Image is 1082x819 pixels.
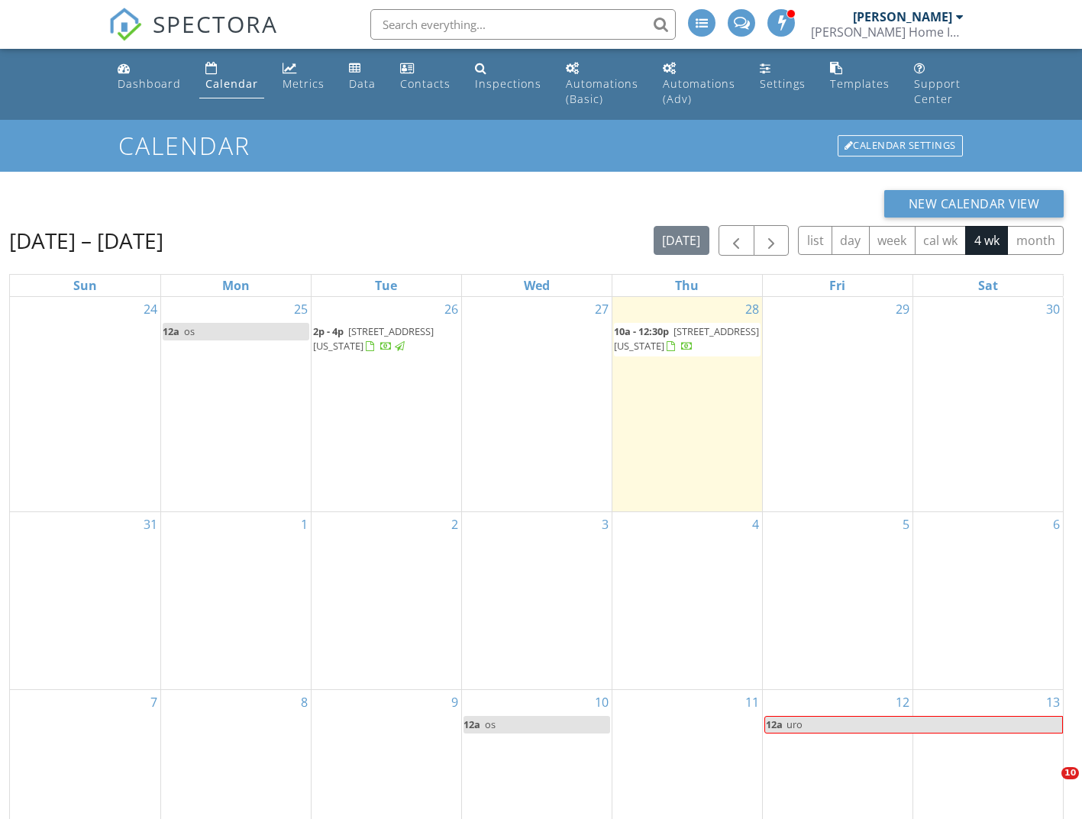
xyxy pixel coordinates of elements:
a: Go to September 10, 2025 [592,690,612,714]
a: Contacts [394,55,457,98]
a: Go to August 24, 2025 [140,297,160,321]
div: [PERSON_NAME] [853,9,952,24]
a: Inspections [469,55,547,98]
a: Go to September 5, 2025 [900,512,912,537]
a: Go to August 28, 2025 [742,297,762,321]
a: 2p - 4p [STREET_ADDRESS][US_STATE] [313,323,460,356]
a: Go to September 1, 2025 [298,512,311,537]
button: New Calendar View [884,190,1064,218]
span: [STREET_ADDRESS][US_STATE] [313,324,434,353]
button: list [798,226,832,256]
a: Automations (Basic) [560,55,644,114]
span: os [184,324,195,338]
a: Monday [219,275,253,296]
a: Go to September 7, 2025 [147,690,160,714]
a: Go to September 9, 2025 [448,690,461,714]
a: Go to August 27, 2025 [592,297,612,321]
a: Go to September 11, 2025 [742,690,762,714]
td: Go to August 25, 2025 [160,297,311,512]
a: Wednesday [521,275,553,296]
span: 12a [163,324,179,338]
span: SPECTORA [153,8,278,40]
a: Go to August 30, 2025 [1043,297,1063,321]
span: os [485,717,496,731]
h1: Calendar [118,132,964,159]
a: Templates [824,55,896,98]
span: 12a [765,717,783,733]
div: Dashboard [118,76,181,91]
button: Previous [719,225,754,256]
a: Go to September 6, 2025 [1050,512,1063,537]
td: Go to September 5, 2025 [762,512,912,690]
a: Go to September 2, 2025 [448,512,461,537]
div: Data [349,76,376,91]
div: Metrics [283,76,325,91]
td: Go to September 3, 2025 [461,512,612,690]
div: Contacts [400,76,451,91]
span: 10a - 12:30p [614,324,669,338]
button: 4 wk [965,226,1008,256]
td: Go to August 24, 2025 [10,297,160,512]
a: 10a - 12:30p [STREET_ADDRESS][US_STATE] [614,323,761,356]
a: Go to September 3, 2025 [599,512,612,537]
iframe: Intercom live chat [1030,767,1067,804]
span: 12a [463,717,480,731]
a: Go to September 13, 2025 [1043,690,1063,714]
button: [DATE] [654,226,709,256]
a: Go to September 12, 2025 [893,690,912,714]
button: Next [754,225,790,256]
button: week [869,226,916,256]
td: Go to August 27, 2025 [461,297,612,512]
a: Metrics [276,55,331,98]
a: Calendar [199,55,264,98]
a: Go to September 8, 2025 [298,690,311,714]
span: 2p - 4p [313,324,344,338]
a: Go to September 4, 2025 [749,512,762,537]
div: Inspections [475,76,541,91]
td: Go to September 2, 2025 [311,512,461,690]
a: Data [343,55,382,98]
div: Calendar [205,76,258,91]
h2: [DATE] – [DATE] [9,225,163,256]
div: Settings [760,76,806,91]
button: month [1007,226,1064,256]
button: cal wk [915,226,967,256]
a: 10a - 12:30p [STREET_ADDRESS][US_STATE] [614,324,759,353]
a: Go to August 25, 2025 [291,297,311,321]
a: Thursday [672,275,702,296]
td: Go to August 30, 2025 [912,297,1063,512]
a: Tuesday [372,275,400,296]
a: Dashboard [111,55,187,98]
input: Search everything... [370,9,676,40]
td: Go to August 29, 2025 [762,297,912,512]
a: Saturday [975,275,1001,296]
div: Funkhouser Home Inspections [811,24,964,40]
span: 10 [1061,767,1079,779]
a: Go to August 29, 2025 [893,297,912,321]
td: Go to August 26, 2025 [311,297,461,512]
span: [STREET_ADDRESS][US_STATE] [614,324,759,353]
div: Automations (Basic) [566,76,638,106]
td: Go to September 4, 2025 [612,512,762,690]
a: 2p - 4p [STREET_ADDRESS][US_STATE] [313,324,434,353]
td: Go to August 28, 2025 [612,297,762,512]
td: Go to September 6, 2025 [912,512,1063,690]
a: Go to August 26, 2025 [441,297,461,321]
a: Go to August 31, 2025 [140,512,160,537]
div: Support Center [914,76,961,106]
a: SPECTORA [108,21,278,53]
a: Support Center [908,55,971,114]
a: Sunday [70,275,100,296]
button: day [832,226,870,256]
div: Calendar Settings [838,135,963,156]
a: Settings [754,55,812,98]
div: Automations (Adv) [663,76,735,106]
a: Friday [826,275,848,296]
a: Automations (Advanced) [657,55,741,114]
a: Calendar Settings [836,134,964,158]
td: Go to September 1, 2025 [160,512,311,690]
div: Templates [830,76,890,91]
span: uro [786,717,803,731]
img: The Best Home Inspection Software - Spectora [108,8,142,41]
td: Go to August 31, 2025 [10,512,160,690]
